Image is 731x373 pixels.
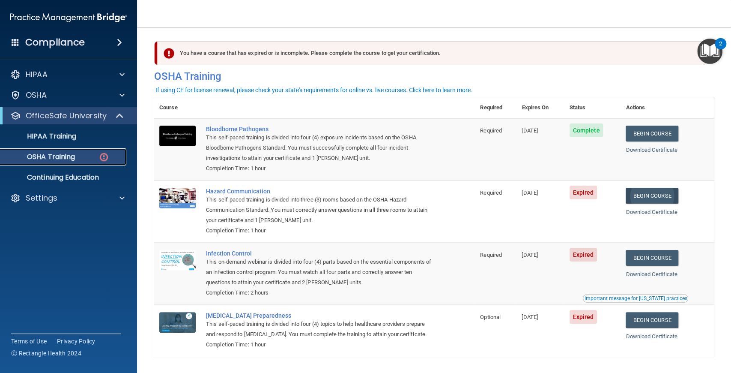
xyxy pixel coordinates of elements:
a: Terms of Use [11,337,47,346]
span: [DATE] [522,314,538,320]
a: Infection Control [206,250,432,257]
img: danger-circle.6113f641.png [98,152,109,162]
img: PMB logo [10,9,127,26]
iframe: Drift Widget Chat Controller [583,312,721,346]
a: Begin Course [626,126,678,141]
h4: OSHA Training [154,70,714,82]
a: Begin Course [626,188,678,204]
img: exclamation-circle-solid-danger.72ef9ffc.png [164,48,174,59]
span: [DATE] [522,190,538,196]
a: OSHA [10,90,125,100]
div: Important message for [US_STATE] practices [584,296,687,301]
span: Optional [480,314,501,320]
span: Expired [570,186,597,199]
span: Expired [570,248,597,262]
p: HIPAA Training [6,132,76,141]
button: Open Resource Center, 2 new notifications [697,39,722,64]
p: OSHA Training [6,153,75,161]
span: [DATE] [522,127,538,134]
p: OSHA [26,90,47,100]
a: Bloodborne Pathogens [206,126,432,132]
div: Completion Time: 1 hour [206,226,432,236]
div: This self-paced training is divided into three (3) rooms based on the OSHA Hazard Communication S... [206,195,432,226]
a: HIPAA [10,69,125,80]
th: Course [154,97,201,118]
div: This on-demand webinar is divided into four (4) parts based on the essential components of an inf... [206,257,432,288]
a: Download Certificate [626,271,677,277]
h4: Compliance [25,36,85,48]
div: You have a course that has expired or is incomplete. Please complete the course to get your certi... [158,41,706,65]
th: Actions [621,97,714,118]
span: Ⓒ Rectangle Health 2024 [11,349,81,358]
div: Completion Time: 1 hour [206,340,432,350]
div: This self-paced training is divided into four (4) exposure incidents based on the OSHA Bloodborne... [206,132,432,163]
span: Required [480,190,502,196]
a: [MEDICAL_DATA] Preparedness [206,312,432,319]
p: Settings [26,193,57,203]
p: OfficeSafe University [26,111,107,121]
span: Complete [570,123,603,137]
p: Continuing Education [6,173,122,182]
span: Required [480,252,502,258]
a: Privacy Policy [57,337,95,346]
button: If using CE for license renewal, please check your state's requirements for online vs. live cours... [154,86,474,94]
th: Expires On [516,97,564,118]
div: Completion Time: 1 hour [206,163,432,174]
div: 2 [719,44,722,55]
div: Completion Time: 2 hours [206,288,432,298]
a: Download Certificate [626,147,677,153]
a: Hazard Communication [206,188,432,195]
a: OfficeSafe University [10,111,124,121]
a: Settings [10,193,125,203]
button: Read this if you are a dental practitioner in the state of CA [583,294,688,303]
p: HIPAA [26,69,48,80]
a: Download Certificate [626,209,677,215]
div: This self-paced training is divided into four (4) topics to help healthcare providers prepare and... [206,319,432,340]
span: Required [480,127,502,134]
span: [DATE] [522,252,538,258]
span: Expired [570,310,597,324]
th: Status [564,97,621,118]
th: Required [475,97,516,118]
a: Begin Course [626,250,678,266]
div: If using CE for license renewal, please check your state's requirements for online vs. live cours... [155,87,472,93]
